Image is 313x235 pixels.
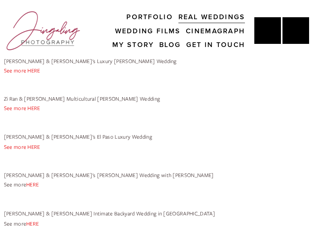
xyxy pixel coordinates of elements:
[186,24,245,38] a: Cinemagraph
[126,10,173,23] a: Portfolio
[282,17,309,44] a: Instagram
[159,38,181,51] a: Blog
[4,67,40,74] a: See more HERE
[26,181,39,188] a: HERE
[4,219,309,229] p: See more
[4,8,83,54] img: Jingaling Photography
[4,180,309,190] p: See more
[4,171,309,190] div: [PERSON_NAME] & [PERSON_NAME]'s [PERSON_NAME] Wedding with [PERSON_NAME]
[4,95,309,114] div: Zi Ran & [PERSON_NAME] Multicultural [PERSON_NAME] Wedding
[26,220,39,227] a: HERE
[178,10,245,23] a: Real Weddings
[4,57,309,76] div: [PERSON_NAME] & [PERSON_NAME]'s Luxury [PERSON_NAME] Wedding
[4,143,40,150] a: See more HERE
[115,24,181,38] a: Wedding Films
[4,209,309,219] p: [PERSON_NAME] & [PERSON_NAME] Intimate Backyard Wedding in [GEOGRAPHIC_DATA]
[186,38,245,51] a: Get In Touch
[4,105,40,112] a: See more HERE
[254,17,281,44] a: Jing Yang
[112,38,154,51] a: My Story
[4,132,309,142] p: [PERSON_NAME] & [PERSON_NAME]'s El Paso Luxury Wedding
